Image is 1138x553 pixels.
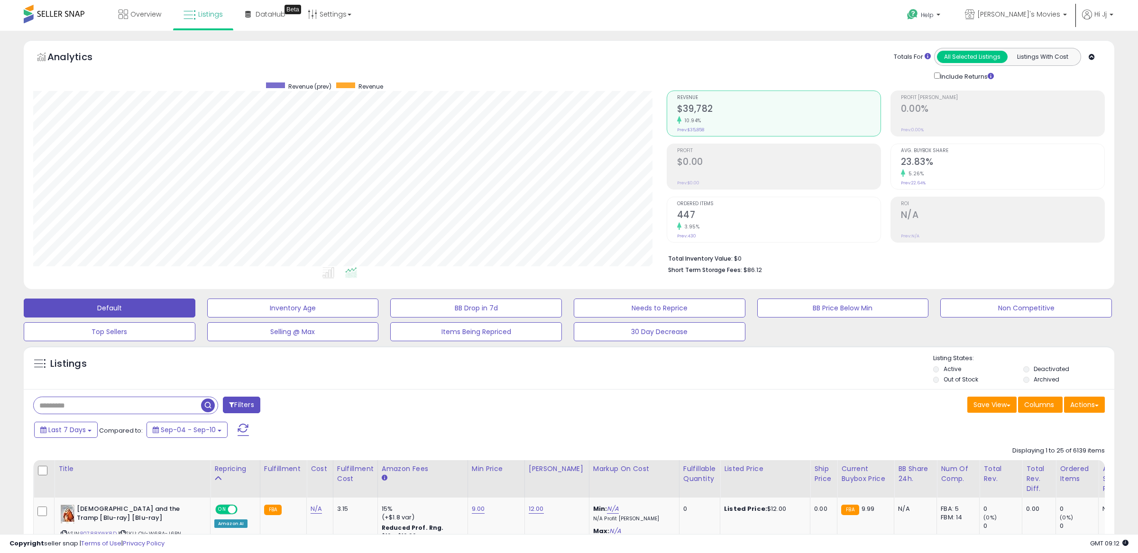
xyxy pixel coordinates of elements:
[216,506,228,514] span: ON
[288,82,331,91] span: Revenue (prev)
[382,505,460,513] div: 15%
[841,505,859,515] small: FBA
[529,504,544,514] a: 12.00
[574,322,745,341] button: 30 Day Decrease
[50,357,87,371] h5: Listings
[382,513,460,522] div: (+$1.8 var)
[983,505,1022,513] div: 0
[901,127,924,133] small: Prev: 0.00%
[256,9,285,19] span: DataHub
[1102,505,1134,513] div: N/A
[47,50,111,66] h5: Analytics
[1060,522,1098,530] div: 0
[207,322,379,341] button: Selling @ Max
[677,209,881,222] h2: 447
[668,254,733,263] b: Total Inventory Value:
[898,505,929,513] div: N/A
[814,464,833,484] div: Ship Price
[61,505,74,524] img: 41dj1rk4y1L._SL40_.jpg
[236,506,251,514] span: OFF
[9,539,165,548] div: seller snap | |
[1060,505,1098,513] div: 0
[593,464,675,474] div: Markup on Cost
[901,180,926,186] small: Prev: 22.64%
[933,354,1115,363] p: Listing States:
[901,95,1104,100] span: Profit [PERSON_NAME]
[899,1,950,31] a: Help
[898,464,933,484] div: BB Share 24h.
[214,464,256,474] div: Repricing
[941,513,972,522] div: FBM: 14
[472,464,521,474] div: Min Price
[1090,539,1129,548] span: 2025-09-18 09:12 GMT
[34,422,98,438] button: Last 7 Days
[677,180,699,186] small: Prev: $0.00
[382,524,444,532] b: Reduced Prof. Rng.
[940,299,1112,317] button: Non Competitive
[358,82,383,91] span: Revenue
[814,505,830,513] div: 0.00
[1060,514,1073,521] small: (0%)
[941,505,972,513] div: FBA: 5
[337,505,370,513] div: 3.15
[24,322,195,341] button: Top Sellers
[677,233,696,239] small: Prev: 430
[223,397,260,413] button: Filters
[48,425,86,435] span: Last 7 Days
[264,464,303,474] div: Fulfillment
[677,127,704,133] small: Prev: $35,858
[593,516,672,522] p: N/A Profit [PERSON_NAME]
[214,519,248,528] div: Amazon AI
[1018,397,1063,413] button: Columns
[198,9,223,19] span: Listings
[161,425,216,435] span: Sep-04 - Sep-10
[264,505,282,515] small: FBA
[841,464,890,484] div: Current Buybox Price
[1012,446,1105,455] div: Displaying 1 to 25 of 6139 items
[1082,9,1113,31] a: Hi Jj
[901,156,1104,169] h2: 23.83%
[1094,9,1107,19] span: Hi Jj
[147,422,228,438] button: Sep-04 - Sep-10
[724,505,803,513] div: $12.00
[1026,505,1048,513] div: 0.00
[99,426,143,435] span: Compared to:
[589,460,679,498] th: The percentage added to the cost of goods (COGS) that forms the calculator for Min & Max prices.
[983,514,997,521] small: (0%)
[24,299,195,317] button: Default
[9,539,44,548] strong: Copyright
[743,265,762,274] span: $86.12
[907,9,918,20] i: Get Help
[681,117,701,124] small: 10.94%
[382,464,464,474] div: Amazon Fees
[284,5,301,14] div: Tooltip anchor
[472,504,485,514] a: 9.00
[1007,51,1078,63] button: Listings With Cost
[1102,464,1137,494] div: Avg Selling Price
[77,505,192,525] b: [DEMOGRAPHIC_DATA] and the Tramp [Blu-ray] [Blu-ray]
[967,397,1017,413] button: Save View
[311,504,322,514] a: N/A
[382,532,460,540] div: $10 - $10.90
[901,148,1104,154] span: Avg. Buybox Share
[901,201,1104,207] span: ROI
[681,223,700,230] small: 3.95%
[390,299,562,317] button: BB Drop in 7d
[529,464,585,474] div: [PERSON_NAME]
[1034,375,1059,383] label: Archived
[668,252,1098,263] li: $0
[130,9,161,19] span: Overview
[927,71,1005,81] div: Include Returns
[1060,464,1094,484] div: Ordered Items
[944,375,978,383] label: Out of Stock
[81,539,121,548] a: Terms of Use
[921,11,934,19] span: Help
[1026,464,1052,494] div: Total Rev. Diff.
[683,505,713,513] div: 0
[668,266,742,274] b: Short Term Storage Fees:
[593,504,607,513] b: Min:
[58,464,206,474] div: Title
[677,148,881,154] span: Profit
[757,299,929,317] button: BB Price Below Min
[677,95,881,100] span: Revenue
